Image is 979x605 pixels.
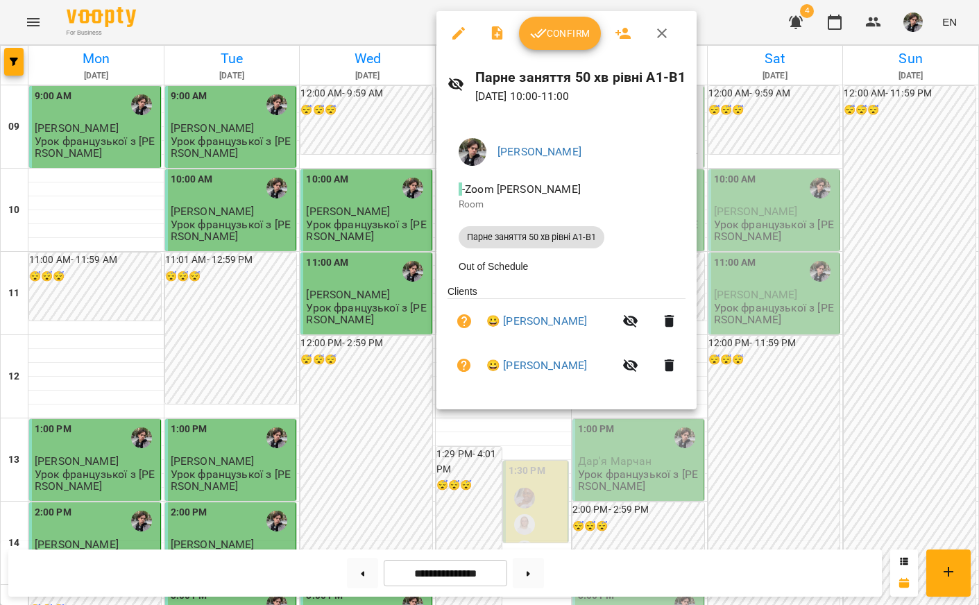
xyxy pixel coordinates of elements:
a: 😀 [PERSON_NAME] [486,357,587,374]
img: 3324ceff06b5eb3c0dd68960b867f42f.jpeg [459,138,486,166]
p: Room [459,198,674,212]
span: - Zoom [PERSON_NAME] [459,182,584,196]
a: 😀 [PERSON_NAME] [486,313,587,330]
button: Unpaid. Bill the attendance? [448,305,481,338]
p: [DATE] 10:00 - 11:00 [475,88,686,105]
ul: Clients [448,284,686,393]
h6: Парне заняття 50 хв рівні А1-В1 [475,67,686,88]
a: [PERSON_NAME] [497,145,581,158]
span: Confirm [530,25,590,42]
span: Парне заняття 50 хв рівні А1-В1 [459,231,604,244]
button: Confirm [519,17,601,50]
button: Unpaid. Bill the attendance? [448,349,481,382]
li: Out of Schedule [448,254,686,279]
